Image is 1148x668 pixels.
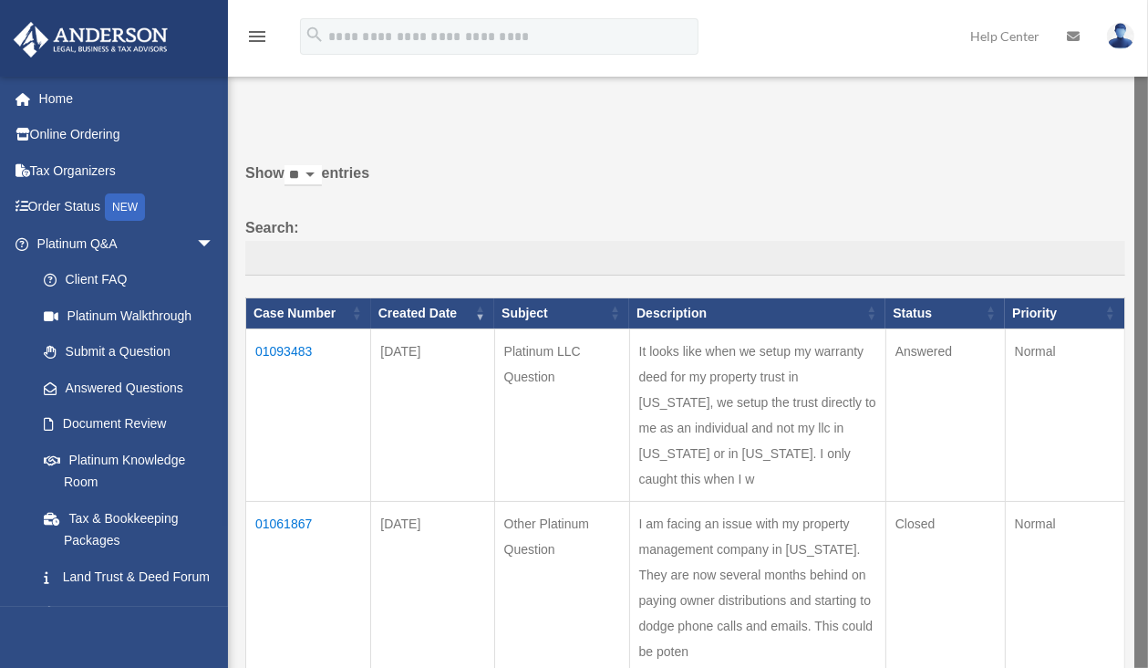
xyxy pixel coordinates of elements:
th: Priority: activate to sort column ascending [1005,297,1124,329]
a: Platinum Q&Aarrow_drop_down [13,225,233,262]
span: arrow_drop_down [196,225,233,263]
a: Land Trust & Deed Forum [26,558,233,595]
i: search [305,25,325,45]
a: Answered Questions [26,370,223,406]
a: menu [246,32,268,47]
a: Home [13,80,242,117]
a: Tax & Bookkeeping Packages [26,500,233,558]
a: Portal Feedback [26,595,233,631]
a: Tax Organizers [13,152,242,189]
a: Submit a Question [26,334,233,371]
select: Showentries [284,165,322,186]
th: Status: activate to sort column ascending [885,297,1005,329]
td: Normal [1005,329,1124,501]
label: Search: [245,215,1125,276]
label: Show entries [245,161,1125,204]
input: Search: [245,241,1125,276]
img: Anderson Advisors Platinum Portal [8,22,173,57]
th: Description: activate to sort column ascending [629,297,885,329]
th: Created Date: activate to sort column ascending [371,297,494,329]
a: Online Ordering [13,117,242,153]
img: User Pic [1107,23,1134,49]
i: menu [246,26,268,47]
th: Subject: activate to sort column ascending [494,297,629,329]
a: Document Review [26,406,233,443]
a: Client FAQ [26,262,233,298]
a: Order StatusNEW [13,189,242,226]
td: 01093483 [246,329,371,501]
th: Case Number: activate to sort column ascending [246,297,371,329]
td: It looks like when we setup my warranty deed for my property trust in [US_STATE], we setup the tr... [629,329,885,501]
td: [DATE] [371,329,494,501]
td: Platinum LLC Question [494,329,629,501]
a: Platinum Knowledge Room [26,442,233,500]
a: Platinum Walkthrough [26,297,233,334]
div: NEW [105,193,145,221]
td: Answered [885,329,1005,501]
